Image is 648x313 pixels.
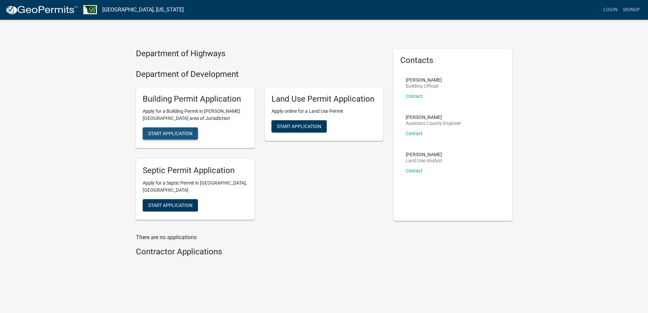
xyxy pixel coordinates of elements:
[143,180,248,194] p: Apply for a Septic Permit in [GEOGRAPHIC_DATA], [GEOGRAPHIC_DATA]
[148,131,193,136] span: Start Application
[271,94,377,104] h5: Land Use Permit Application
[406,121,461,126] p: Assistant County Engineer
[601,3,620,16] a: Login
[143,199,198,211] button: Start Application
[406,131,423,136] a: Contact
[136,247,383,257] h4: Contractor Applications
[406,152,442,157] p: [PERSON_NAME]
[143,108,248,122] p: Apply for a Building Permit in [PERSON_NAME][GEOGRAPHIC_DATA] area of Jurisdiction
[136,69,383,79] h4: Department of Development
[148,203,193,208] span: Start Application
[400,56,505,65] h5: Contacts
[406,115,461,120] p: [PERSON_NAME]
[136,49,383,59] h4: Department of Highways
[143,94,248,104] h5: Building Permit Application
[143,127,198,140] button: Start Application
[83,5,97,14] img: Benton County, Minnesota
[271,120,327,132] button: Start Application
[102,4,184,16] a: [GEOGRAPHIC_DATA], [US_STATE]
[406,168,423,173] a: Contact
[406,84,442,88] p: Building Official
[620,3,643,16] a: Signup
[143,166,248,175] h5: Septic Permit Application
[136,233,383,242] p: There are no applications
[136,247,383,259] wm-workflow-list-section: Contractor Applications
[406,158,442,163] p: Land Use Analyst
[277,124,321,129] span: Start Application
[271,108,377,115] p: Apply online for a Land Use Permit
[406,78,442,82] p: [PERSON_NAME]
[406,93,423,99] a: Contact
